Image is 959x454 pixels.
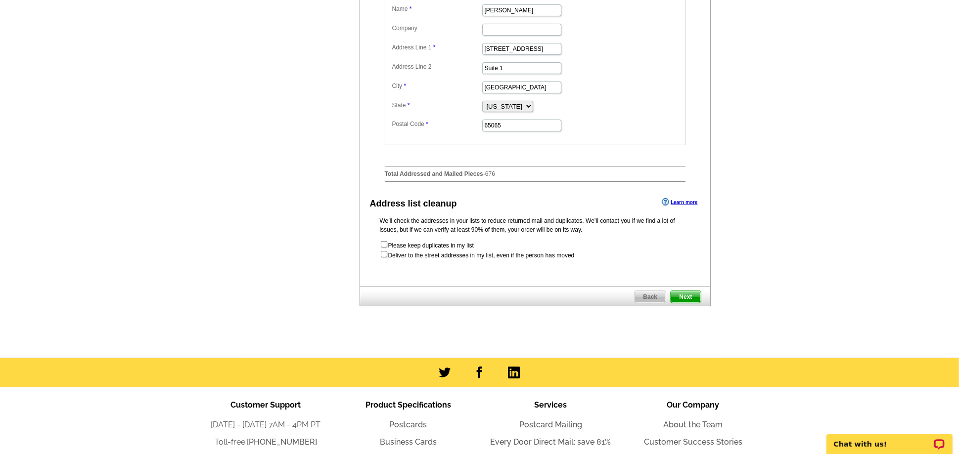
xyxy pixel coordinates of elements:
span: Back [635,291,666,303]
a: Business Cards [380,437,437,447]
iframe: LiveChat chat widget [820,423,959,454]
label: Address Line 2 [392,62,481,71]
a: Learn more [662,198,697,206]
a: Postcards [390,420,427,429]
span: Customer Support [231,400,301,410]
span: Next [671,291,700,303]
span: Services [535,400,567,410]
span: Our Company [667,400,720,410]
a: Customer Success Stories [644,437,742,447]
label: Address Line 1 [392,43,481,52]
label: City [392,82,481,90]
label: Name [392,4,481,13]
strong: Total Addressed and Mailed Pieces [385,170,483,177]
li: Toll-free: [195,436,337,448]
div: Address list cleanup [370,197,457,210]
a: About the Team [664,420,723,429]
label: Postal Code [392,120,481,128]
p: We’ll check the addresses in your lists to reduce returned mail and duplicates. We’ll contact you... [380,216,690,234]
label: Company [392,24,481,33]
a: Back [634,290,666,303]
a: Every Door Direct Mail: save 81% [491,437,611,447]
span: 676 [485,170,495,177]
span: Product Specifications [365,400,451,410]
form: Please keep duplicates in my list Deliver to the street addresses in my list, even if the person ... [380,240,690,260]
a: Postcard Mailing [519,420,582,429]
a: [PHONE_NUMBER] [247,437,317,447]
li: [DATE] - [DATE] 7AM - 4PM PT [195,419,337,431]
label: State [392,101,481,110]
